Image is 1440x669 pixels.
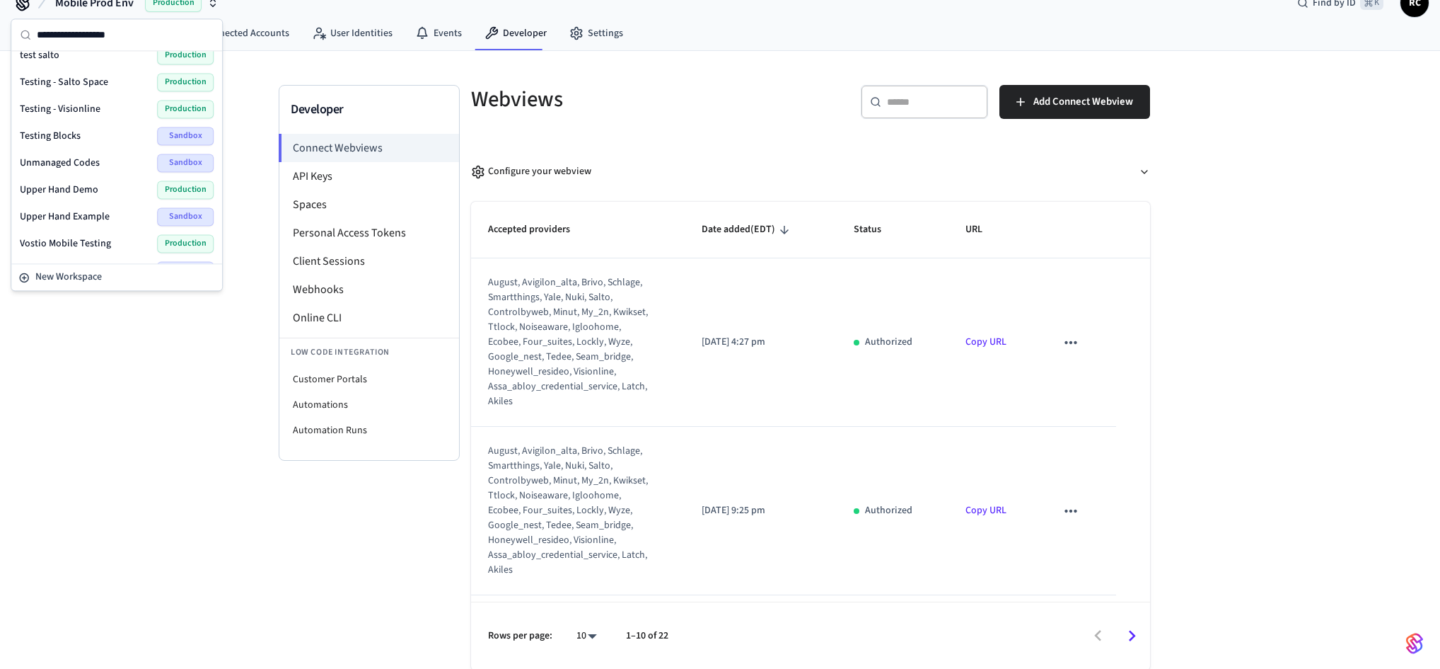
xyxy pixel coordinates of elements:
p: Authorized [865,335,912,350]
a: Connected Accounts [173,21,301,46]
p: [DATE] 4:27 pm [702,335,820,350]
img: SeamLogoGradient.69752ec5.svg [1406,632,1423,655]
li: API Keys [279,162,459,190]
span: Testing Blocks [20,129,81,143]
span: Sandbox [157,127,214,145]
li: Personal Access Tokens [279,219,459,247]
span: Vostio Mobile Testing [20,236,111,251]
span: Accepted providers [488,219,588,241]
span: test salto [20,48,59,62]
span: Production [157,100,214,118]
li: Webhooks [279,275,459,304]
span: Testing - Salto Space [20,75,108,89]
li: Low Code Integration [279,338,459,367]
span: Unmanaged Codes [20,156,100,170]
p: Authorized [865,503,912,518]
span: New Workspace [35,270,102,285]
button: Configure your webview [471,153,1150,190]
li: Online CLI [279,304,459,332]
a: Developer [473,21,558,46]
li: Spaces [279,190,459,219]
span: Upper Hand Example [20,210,110,224]
span: Production [157,181,214,199]
div: Configure your webview [471,164,591,179]
div: 10 [569,626,603,646]
button: Add Connect Webview [999,85,1150,119]
p: 1–10 of 22 [626,629,668,644]
span: Sandbox [157,154,214,172]
a: Events [404,21,473,46]
li: Automation Runs [279,418,459,443]
span: Add Connect Webview [1033,93,1133,111]
div: august, avigilon_alta, brivo, schlage, smartthings, yale, nuki, salto, controlbyweb, minut, my_2n... [488,275,650,409]
p: [DATE] 9:25 pm [702,503,820,518]
span: Sandbox [157,207,214,226]
a: User Identities [301,21,404,46]
button: Go to next page [1115,619,1149,653]
a: Copy URL [965,503,1006,518]
li: Connect Webviews [279,134,459,162]
span: URL [965,219,1001,241]
span: Status [854,219,900,241]
h5: Webviews [471,85,802,114]
a: Copy URL [965,335,1006,349]
span: Testing - Visionline [20,102,100,116]
span: Date added(EDT) [702,219,794,241]
span: Sandbox [157,261,214,280]
li: Customer Portals [279,367,459,392]
p: Rows per page: [488,629,552,644]
div: Suggestions [11,51,222,263]
button: New Workspace [13,265,221,289]
span: Production [157,46,214,64]
span: Production [157,73,214,91]
li: Automations [279,392,459,418]
h3: Developer [291,100,448,120]
div: august, avigilon_alta, brivo, schlage, smartthings, yale, nuki, salto, controlbyweb, minut, my_2n... [488,444,650,578]
li: Client Sessions [279,247,459,275]
span: Upper Hand Demo [20,183,98,197]
span: Wodify Example [20,263,88,278]
a: Settings [558,21,634,46]
span: Production [157,234,214,253]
